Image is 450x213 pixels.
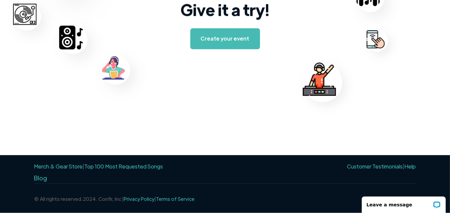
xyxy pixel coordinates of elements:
[34,194,195,204] div: © All rights reserved.2024. Confir, Inc | |
[13,3,37,26] img: record player
[303,63,336,96] img: man djing
[357,192,450,213] iframe: LiveChat chat widget
[367,30,385,48] img: iphone icon
[405,163,416,170] a: Help
[190,28,260,49] a: Create your event
[34,163,83,170] a: Merch & Gear Store
[101,56,125,80] img: girl djing
[345,162,416,172] div: |
[156,196,195,202] a: Terms of Service
[124,196,155,202] a: Privacy Policy
[347,163,403,170] a: Customer Testimonials
[34,174,47,182] a: Blog
[34,162,163,172] div: |
[85,163,163,170] a: Top 100 Most Requested Songs
[59,26,83,49] img: speaker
